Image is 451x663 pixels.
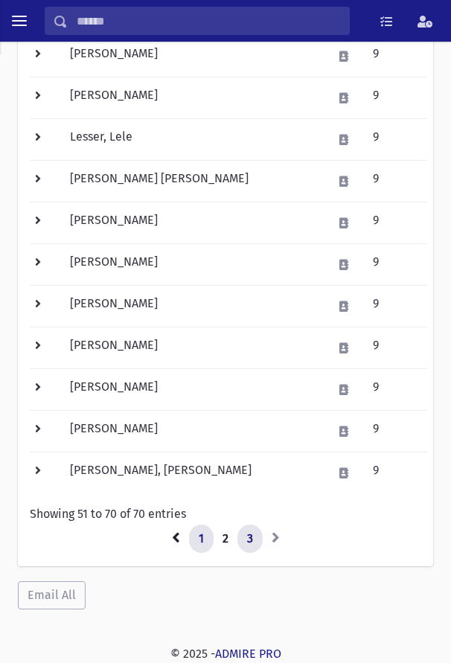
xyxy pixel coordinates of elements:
[6,7,33,34] button: toggle menu
[237,525,263,553] a: 3
[215,647,281,661] a: ADMIRE PRO
[61,35,323,77] td: [PERSON_NAME]
[18,581,86,609] button: Email All
[213,525,238,553] a: 2
[364,160,427,202] td: 9
[364,35,427,77] td: 9
[61,410,323,452] td: [PERSON_NAME]
[364,285,427,327] td: 9
[364,77,427,118] td: 9
[30,505,421,523] div: Showing 51 to 70 of 70 entries
[364,327,427,368] td: 9
[61,327,323,368] td: [PERSON_NAME]
[364,202,427,243] td: 9
[12,645,439,663] div: © 2025 -
[189,525,214,553] a: 1
[61,160,323,202] td: [PERSON_NAME] [PERSON_NAME]
[364,368,427,410] td: 9
[364,243,427,285] td: 9
[61,77,323,118] td: [PERSON_NAME]
[61,243,323,285] td: [PERSON_NAME]
[61,452,323,493] td: [PERSON_NAME], [PERSON_NAME]
[364,118,427,160] td: 9
[61,368,323,410] td: [PERSON_NAME]
[364,452,427,493] td: 9
[68,7,349,35] input: Search
[61,202,323,243] td: [PERSON_NAME]
[61,285,323,327] td: [PERSON_NAME]
[364,410,427,452] td: 9
[61,118,323,160] td: Lesser, Lele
